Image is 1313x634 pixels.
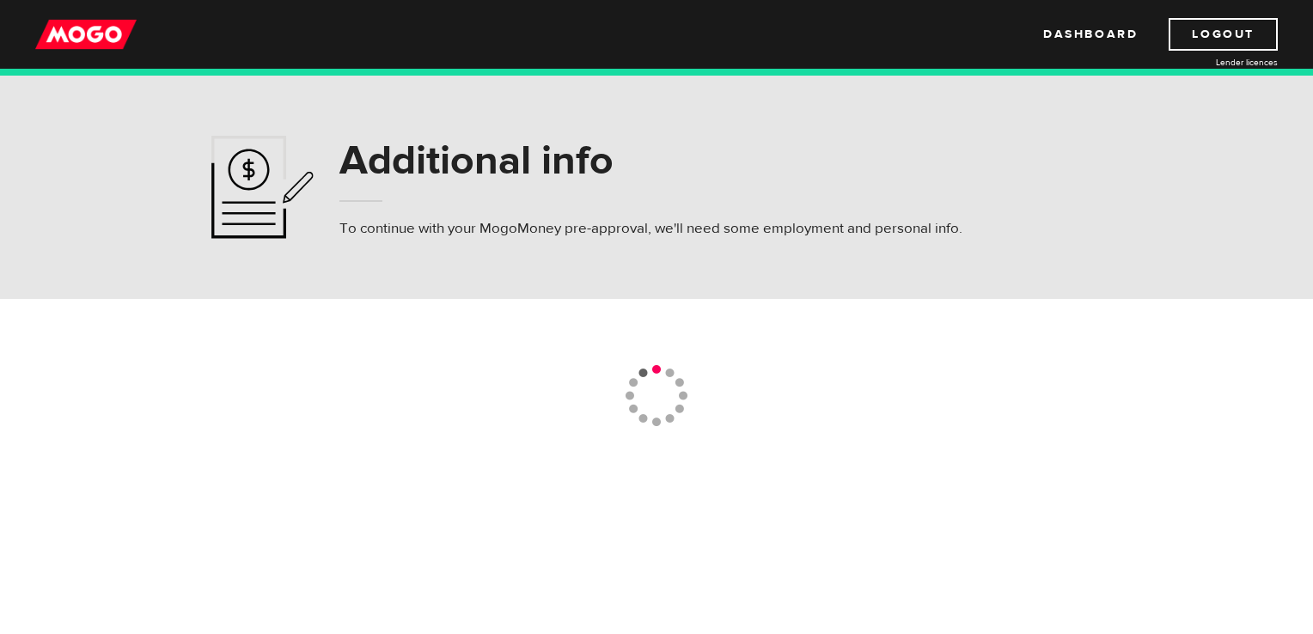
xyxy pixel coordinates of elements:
[35,18,137,51] img: mogo_logo-11ee424be714fa7cbb0f0f49df9e16ec.png
[625,299,689,492] img: loading-colorWheel_medium.gif
[1043,18,1138,51] a: Dashboard
[339,218,962,239] p: To continue with your MogoMoney pre-approval, we'll need some employment and personal info.
[1169,18,1278,51] a: Logout
[211,136,314,239] img: application-ef4f7aff46a5c1a1d42a38d909f5b40b.svg
[1149,56,1278,69] a: Lender licences
[339,138,962,183] h1: Additional info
